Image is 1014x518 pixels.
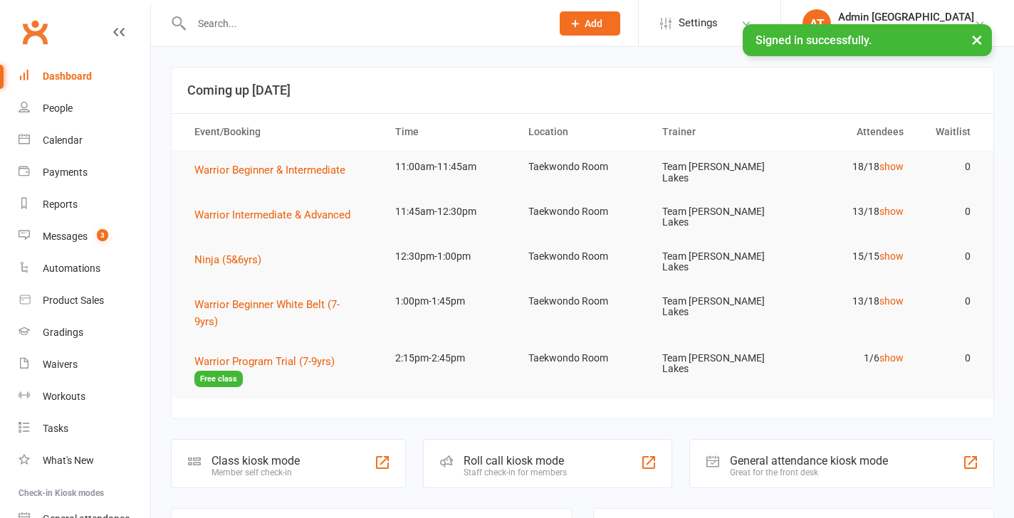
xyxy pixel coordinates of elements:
td: 15/15 [783,240,916,273]
td: 0 [916,195,983,228]
a: Dashboard [19,60,150,92]
a: Calendar [19,125,150,157]
button: × [964,24,990,55]
span: Add [585,18,602,29]
th: Attendees [783,114,916,150]
td: 2:15pm-2:45pm [382,342,516,375]
a: Tasks [19,413,150,445]
a: Product Sales [19,285,150,317]
td: 0 [916,342,983,375]
span: Free class [194,371,243,387]
a: Clubworx [17,14,53,50]
a: Waivers [19,349,150,381]
div: Calendar [43,134,83,146]
a: People [19,92,150,125]
td: 1/6 [783,342,916,375]
div: Gradings [43,327,83,338]
th: Waitlist [916,114,983,150]
th: Time [382,114,516,150]
td: 1:00pm-1:45pm [382,285,516,318]
div: General attendance kiosk mode [730,454,888,467]
div: Waivers [43,359,78,370]
button: Warrior Beginner & Intermediate [194,162,355,179]
a: Messages 3 [19,221,150,253]
div: AT [803,9,831,38]
button: Warrior Beginner White Belt (7-9yrs) [194,296,370,330]
td: Taekwondo Room [516,150,649,184]
td: Team [PERSON_NAME] Lakes [649,240,783,285]
td: 11:45am-12:30pm [382,195,516,228]
td: Taekwondo Room [516,342,649,375]
td: 11:00am-11:45am [382,150,516,184]
div: Payments [43,166,88,178]
div: Great for the front desk [730,467,888,477]
span: Warrior Beginner & Intermediate [194,164,345,176]
button: Add [560,11,620,36]
div: Dashboard [43,70,92,82]
div: Staff check-in for members [464,467,567,477]
a: Workouts [19,381,150,413]
a: show [879,206,904,217]
td: Taekwondo Room [516,285,649,318]
input: Search... [187,14,541,33]
div: Workouts [43,391,85,402]
a: show [879,161,904,172]
a: show [879,250,904,262]
div: Team [PERSON_NAME] Lakes [838,23,974,36]
th: Trainer [649,114,783,150]
span: Settings [679,7,718,39]
a: show [879,352,904,364]
a: Gradings [19,317,150,349]
th: Location [516,114,649,150]
div: Class kiosk mode [211,454,300,467]
div: Admin [GEOGRAPHIC_DATA] [838,11,974,23]
span: Warrior Intermediate & Advanced [194,208,350,221]
td: 13/18 [783,285,916,318]
div: Product Sales [43,295,104,306]
span: 3 [97,229,108,241]
span: Warrior Program Trial (7-9yrs) [194,355,335,368]
td: Taekwondo Room [516,240,649,273]
div: Messages [43,231,88,242]
td: Team [PERSON_NAME] Lakes [649,342,783,386]
td: Team [PERSON_NAME] Lakes [649,150,783,195]
div: What's New [43,455,94,466]
a: show [879,295,904,307]
div: Reports [43,199,78,210]
div: Roll call kiosk mode [464,454,567,467]
div: Member self check-in [211,467,300,477]
a: Automations [19,253,150,285]
button: Ninja (5&6yrs) [194,251,271,268]
td: 0 [916,150,983,184]
a: What's New [19,445,150,477]
span: Signed in successfully. [756,33,872,47]
td: 12:30pm-1:00pm [382,240,516,273]
span: Warrior Beginner White Belt (7-9yrs) [194,298,340,328]
td: Team [PERSON_NAME] Lakes [649,195,783,240]
td: Taekwondo Room [516,195,649,228]
td: 18/18 [783,150,916,184]
td: 0 [916,285,983,318]
span: Ninja (5&6yrs) [194,253,261,266]
button: Warrior Intermediate & Advanced [194,206,360,223]
h3: Coming up [DATE] [187,83,978,97]
div: Tasks [43,423,68,434]
div: Automations [43,263,100,274]
div: People [43,102,73,114]
a: Reports [19,189,150,221]
td: 0 [916,240,983,273]
button: Warrior Program Trial (7-9yrs)Free class [194,353,370,388]
th: Event/Booking [182,114,382,150]
td: 13/18 [783,195,916,228]
a: Payments [19,157,150,189]
td: Team [PERSON_NAME] Lakes [649,285,783,329]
